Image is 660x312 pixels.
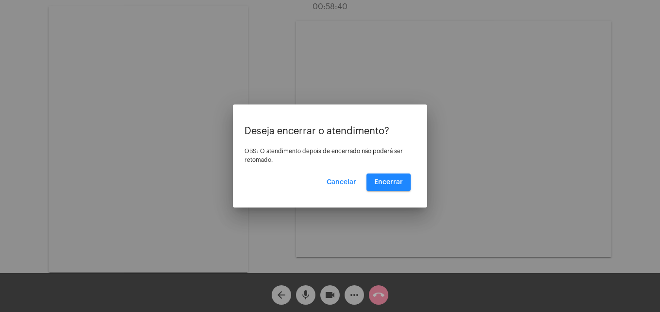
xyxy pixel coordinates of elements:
[366,173,411,191] button: Encerrar
[374,179,403,186] span: Encerrar
[319,173,364,191] button: Cancelar
[327,179,356,186] span: Cancelar
[244,126,416,137] p: Deseja encerrar o atendimento?
[244,148,403,163] span: OBS: O atendimento depois de encerrado não poderá ser retomado.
